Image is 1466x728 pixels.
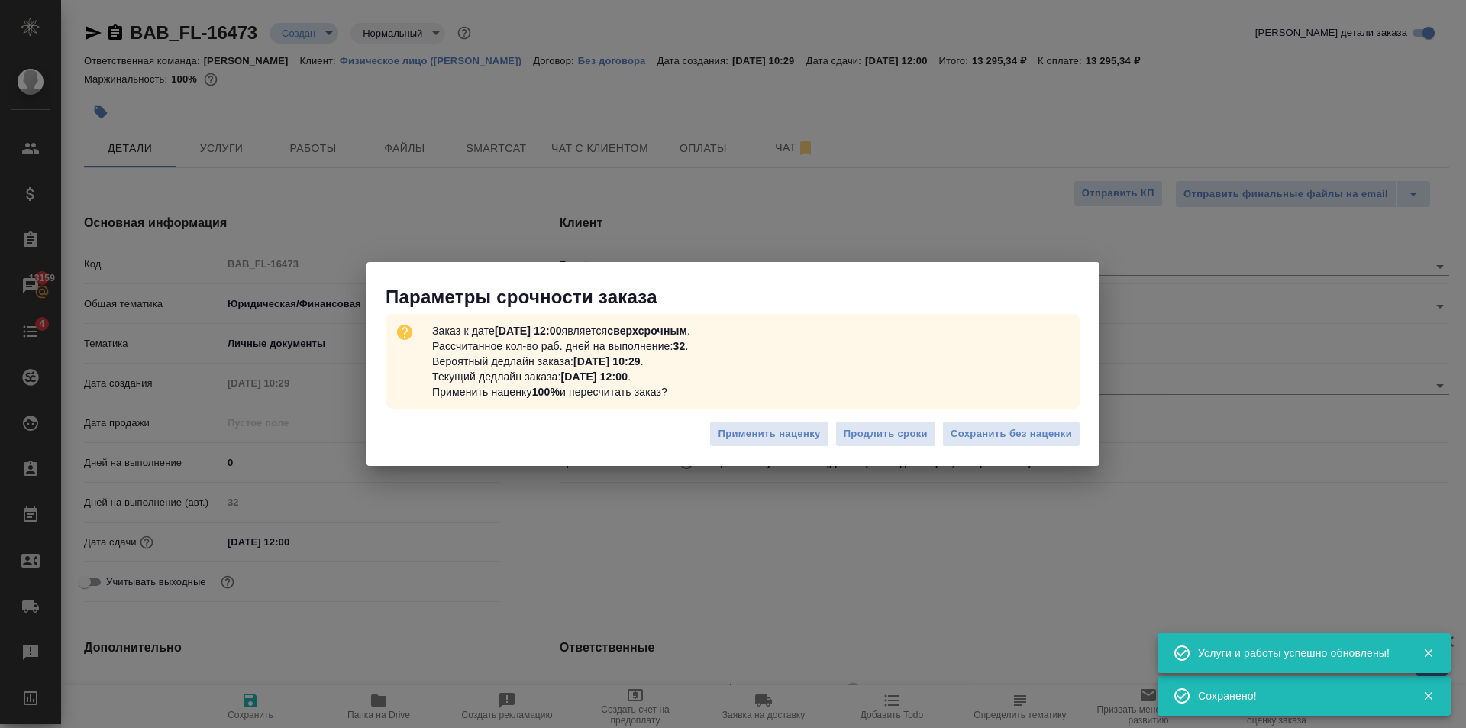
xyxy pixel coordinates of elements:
[573,355,641,367] b: [DATE] 10:29
[560,370,628,383] b: [DATE] 12:00
[673,340,686,352] b: 32
[951,425,1072,443] span: Сохранить без наценки
[426,317,696,406] p: Заказ к дате является . Рассчитанное кол-во раб. дней на выполнение: . Вероятный дедлайн заказа: ...
[495,325,562,337] b: [DATE] 12:00
[1413,646,1444,660] button: Закрыть
[844,425,928,443] span: Продлить сроки
[709,421,828,448] button: Применить наценку
[1198,645,1400,661] div: Услуги и работы успешно обновлены!
[532,386,560,398] b: 100%
[1198,688,1400,704] div: Сохранено!
[607,325,687,337] b: сверхсрочным
[718,425,820,443] span: Применить наценку
[386,285,1099,309] p: Параметры срочности заказа
[942,421,1080,448] button: Сохранить без наценки
[1413,689,1444,703] button: Закрыть
[835,421,936,448] button: Продлить сроки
